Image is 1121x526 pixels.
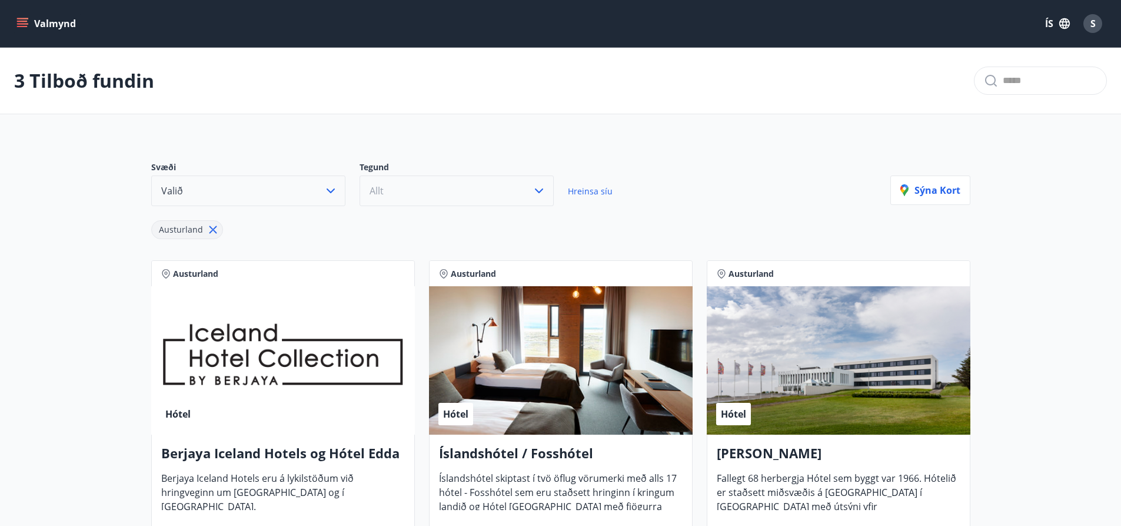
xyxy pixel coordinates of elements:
button: Allt [360,176,554,206]
div: Austurland [151,220,223,239]
span: Austurland [451,268,496,280]
p: Tegund [360,161,568,176]
p: Sýna kort [900,184,960,197]
h4: [PERSON_NAME] [717,444,960,471]
button: Valið [151,176,345,206]
span: Allt [370,184,384,197]
button: ÍS [1039,13,1076,34]
span: S [1090,17,1096,30]
h4: Íslandshótel / Fosshótel [439,444,683,471]
h4: Berjaya Iceland Hotels og Hótel Edda [161,444,405,471]
span: Berjaya Iceland Hotels eru á lykilstöðum við hringveginn um [GEOGRAPHIC_DATA] og í [GEOGRAPHIC_DA... [161,472,354,522]
span: Hreinsa síu [568,186,613,197]
span: Austurland [173,268,218,280]
span: Hótel [721,408,746,421]
span: Hótel [443,408,468,421]
p: Svæði [151,161,360,176]
span: Austurland [159,224,203,235]
p: 3 Tilboð fundin [14,68,154,94]
span: Valið [161,184,183,197]
span: Austurland [729,268,774,280]
button: S [1079,9,1107,38]
button: menu [14,13,81,34]
span: Hótel [165,408,191,421]
button: Sýna kort [890,176,970,205]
